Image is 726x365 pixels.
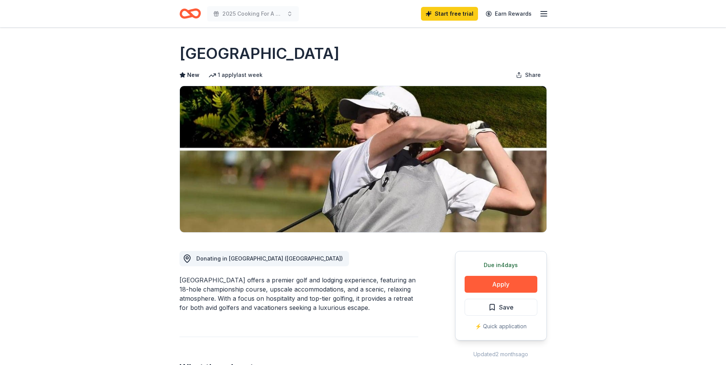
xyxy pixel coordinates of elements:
[179,5,201,23] a: Home
[465,322,537,331] div: ⚡️ Quick application
[499,302,514,312] span: Save
[196,255,343,262] span: Donating in [GEOGRAPHIC_DATA] ([GEOGRAPHIC_DATA])
[209,70,263,80] div: 1 apply last week
[179,43,339,64] h1: [GEOGRAPHIC_DATA]
[465,261,537,270] div: Due in 4 days
[510,67,547,83] button: Share
[187,70,199,80] span: New
[222,9,284,18] span: 2025 Cooking For A Cause
[421,7,478,21] a: Start free trial
[465,276,537,293] button: Apply
[455,350,547,359] div: Updated 2 months ago
[465,299,537,316] button: Save
[179,275,418,312] div: [GEOGRAPHIC_DATA] offers a premier golf and lodging experience, featuring an 18-hole championship...
[525,70,541,80] span: Share
[180,86,547,232] img: Image for Beau Rivage Golf & Resort
[207,6,299,21] button: 2025 Cooking For A Cause
[481,7,536,21] a: Earn Rewards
